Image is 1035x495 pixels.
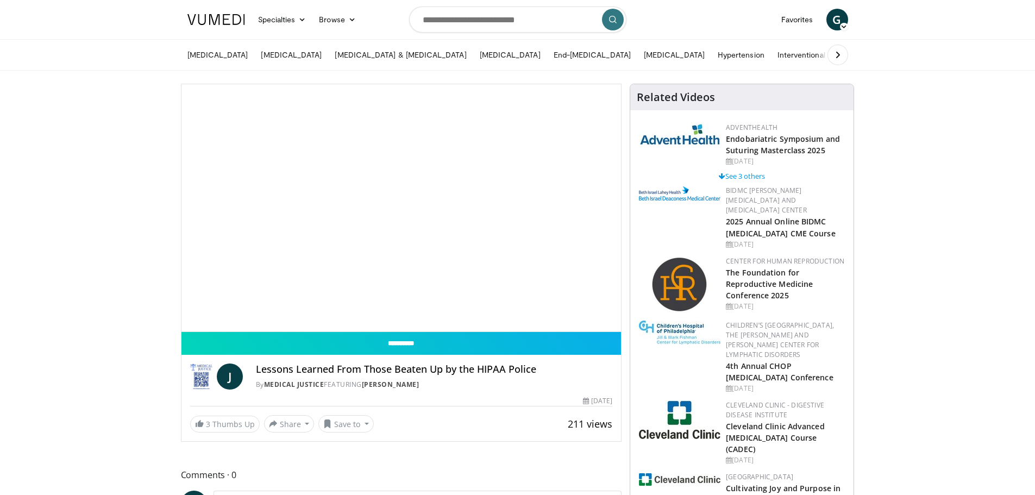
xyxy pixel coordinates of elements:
[252,9,313,30] a: Specialties
[651,256,708,314] img: c058e059-5986-4522-8e32-16b7599f4943.png.150x105_q85_autocrop_double_scale_upscale_version-0.2.png
[639,400,720,439] img: 26c3db21-1732-4825-9e63-fd6a0021a399.jpg.150x105_q85_autocrop_double_scale_upscale_version-0.2.jpg
[726,186,807,215] a: BIDMC [PERSON_NAME][MEDICAL_DATA] and [MEDICAL_DATA] Center
[726,256,844,266] a: Center for Human Reproduction
[726,455,845,465] div: [DATE]
[639,123,720,145] img: 5c3c682d-da39-4b33-93a5-b3fb6ba9580b.jpg.150x105_q85_autocrop_double_scale_upscale_version-0.2.jpg
[181,44,255,66] a: [MEDICAL_DATA]
[726,361,833,383] a: 4th Annual CHOP [MEDICAL_DATA] Conference
[639,186,720,200] img: c96b19ec-a48b-46a9-9095-935f19585444.png.150x105_q85_autocrop_double_scale_upscale_version-0.2.png
[583,396,612,406] div: [DATE]
[771,44,874,66] a: Interventional Nephrology
[637,91,715,104] h4: Related Videos
[187,14,245,25] img: VuMedi Logo
[409,7,626,33] input: Search topics, interventions
[256,380,613,390] div: By FEATURING
[264,415,315,433] button: Share
[726,472,793,481] a: [GEOGRAPHIC_DATA]
[726,267,813,300] a: The Foundation for Reproductive Medicine Conference 2025
[254,44,328,66] a: [MEDICAL_DATA]
[568,417,612,430] span: 211 views
[217,364,243,390] a: J
[826,9,848,30] a: G
[190,364,212,390] img: Medical Justice
[547,44,637,66] a: End-[MEDICAL_DATA]
[362,380,419,389] a: [PERSON_NAME]
[318,415,374,433] button: Save to
[190,416,260,433] a: 3 Thumbs Up
[711,44,771,66] a: Hypertension
[726,156,845,166] div: [DATE]
[726,321,834,359] a: Children’s [GEOGRAPHIC_DATA], The [PERSON_NAME] and [PERSON_NAME] Center for Lymphatic Disorders
[719,171,765,181] a: See 3 others
[639,321,720,344] img: ffa5faa8-5a43-44fb-9bed-3795f4b5ac57.jpg.150x105_q85_autocrop_double_scale_upscale_version-0.2.jpg
[726,123,777,132] a: AdventHealth
[775,9,820,30] a: Favorites
[726,134,840,155] a: Endobariatric Symposium and Suturing Masterclass 2025
[726,421,825,454] a: Cleveland Clinic Advanced [MEDICAL_DATA] Course (CADEC)
[181,84,622,332] video-js: Video Player
[264,380,324,389] a: Medical Justice
[181,468,622,482] span: Comments 0
[473,44,547,66] a: [MEDICAL_DATA]
[206,419,210,429] span: 3
[256,364,613,375] h4: Lessons Learned From Those Beaten Up by the HIPAA Police
[639,473,720,486] img: 1ef99228-8384-4f7a-af87-49a18d542794.png.150x105_q85_autocrop_double_scale_upscale_version-0.2.jpg
[637,44,711,66] a: [MEDICAL_DATA]
[312,9,362,30] a: Browse
[726,216,836,238] a: 2025 Annual Online BIDMC [MEDICAL_DATA] CME Course
[726,240,845,249] div: [DATE]
[726,384,845,393] div: [DATE]
[726,302,845,311] div: [DATE]
[726,400,824,419] a: Cleveland Clinic - Digestive Disease Institute
[328,44,473,66] a: [MEDICAL_DATA] & [MEDICAL_DATA]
